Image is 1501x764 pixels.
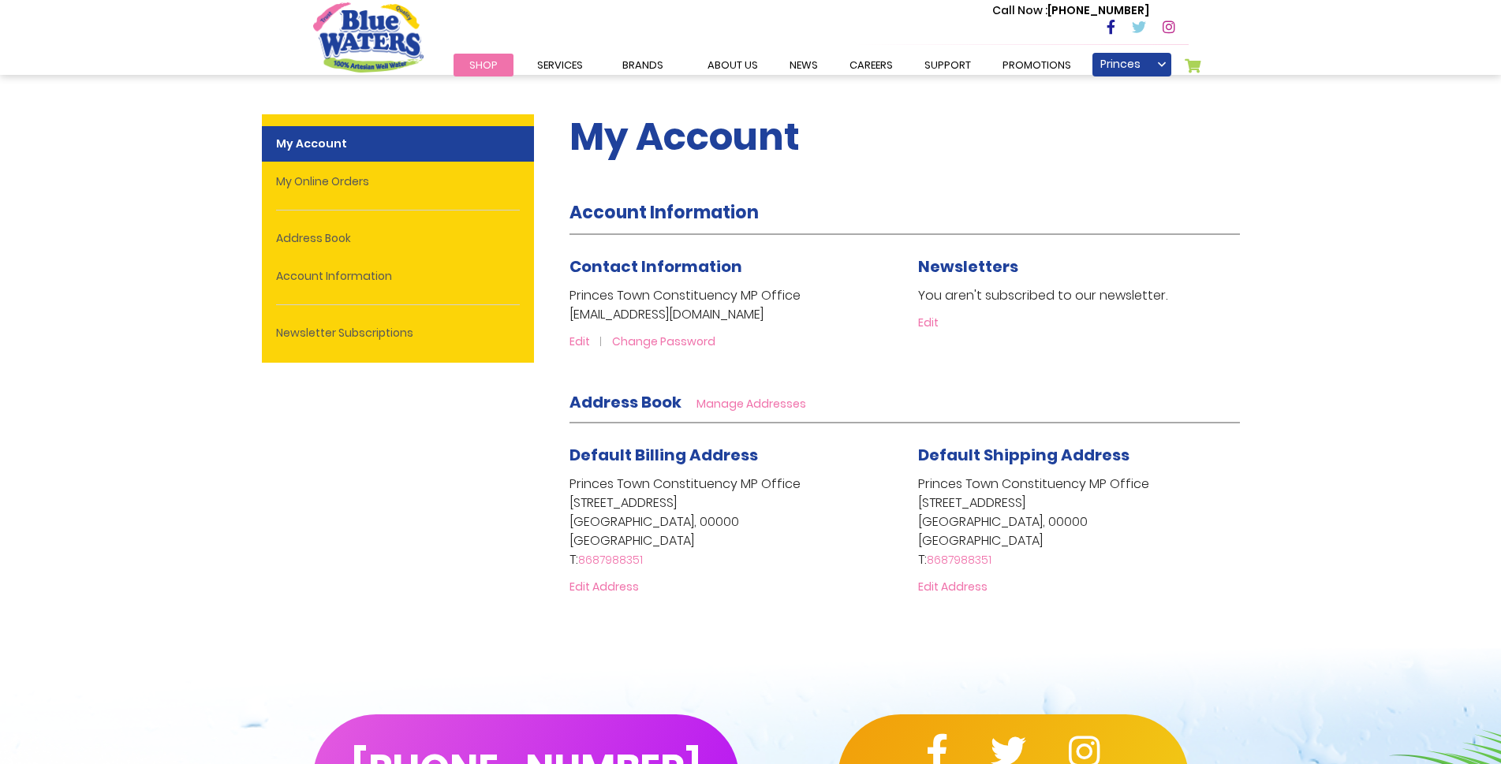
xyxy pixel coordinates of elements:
a: Services [521,54,599,76]
a: Change Password [612,334,715,349]
strong: Account Information [569,200,759,225]
a: Manage Addresses [696,396,806,412]
a: Edit Address [569,579,639,594]
p: [PHONE_NUMBER] [992,2,1149,19]
span: My Account [569,110,800,163]
a: Edit Address [918,579,988,594]
a: Newsletter Subscriptions [262,315,534,351]
strong: Address Book [569,391,681,413]
a: Edit [569,334,609,349]
p: Princes Town Constituency MP Office [EMAIL_ADDRESS][DOMAIN_NAME] [569,286,891,324]
a: Princes Town Constituency MP Office [1092,53,1171,76]
a: Address Book [262,221,534,256]
a: careers [834,54,909,76]
span: Shop [469,58,498,73]
a: My Online Orders [262,164,534,199]
a: Shop [454,54,513,76]
span: Default Shipping Address [918,444,1129,466]
strong: My Account [262,126,534,162]
a: 8687988351 [927,552,991,568]
a: 8687988351 [578,552,643,568]
a: about us [692,54,774,76]
a: Edit [918,315,939,330]
a: store logo [313,2,424,72]
span: Contact Information [569,255,742,278]
address: Princes Town Constituency MP Office [STREET_ADDRESS] [GEOGRAPHIC_DATA], 00000 [GEOGRAPHIC_DATA] T: [569,475,891,569]
a: support [909,54,987,76]
span: Services [537,58,583,73]
address: Princes Town Constituency MP Office [STREET_ADDRESS] [GEOGRAPHIC_DATA], 00000 [GEOGRAPHIC_DATA] T: [918,475,1240,569]
span: Brands [622,58,663,73]
a: Brands [607,54,679,76]
span: Call Now : [992,2,1047,18]
span: Edit [569,334,590,349]
a: News [774,54,834,76]
a: Promotions [987,54,1087,76]
a: Account Information [262,259,534,294]
p: You aren't subscribed to our newsletter. [918,286,1240,305]
span: Newsletters [918,255,1018,278]
span: Default Billing Address [569,444,758,466]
